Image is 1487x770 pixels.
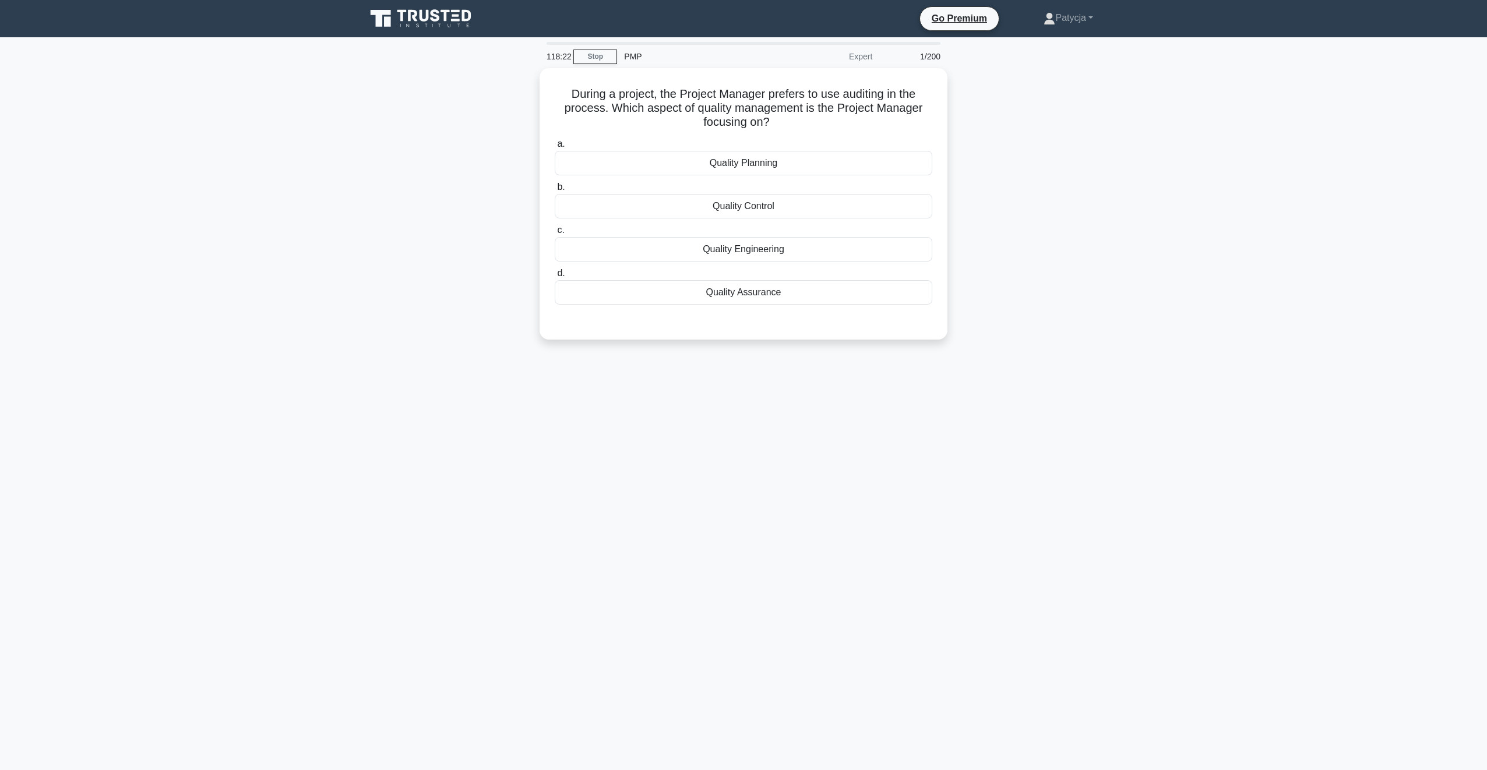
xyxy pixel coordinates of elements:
[573,50,617,64] a: Stop
[925,11,994,26] a: Go Premium
[557,225,564,235] span: c.
[555,151,932,175] div: Quality Planning
[777,45,879,68] div: Expert
[617,45,777,68] div: PMP
[1016,6,1121,30] a: Patycja
[555,280,932,305] div: Quality Assurance
[540,45,573,68] div: 118:22
[555,194,932,218] div: Quality Control
[557,139,565,149] span: a.
[557,268,565,278] span: d.
[557,182,565,192] span: b.
[879,45,947,68] div: 1/200
[554,87,933,130] h5: During a project, the Project Manager prefers to use auditing in the process. Which aspect of qua...
[555,237,932,262] div: Quality Engineering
